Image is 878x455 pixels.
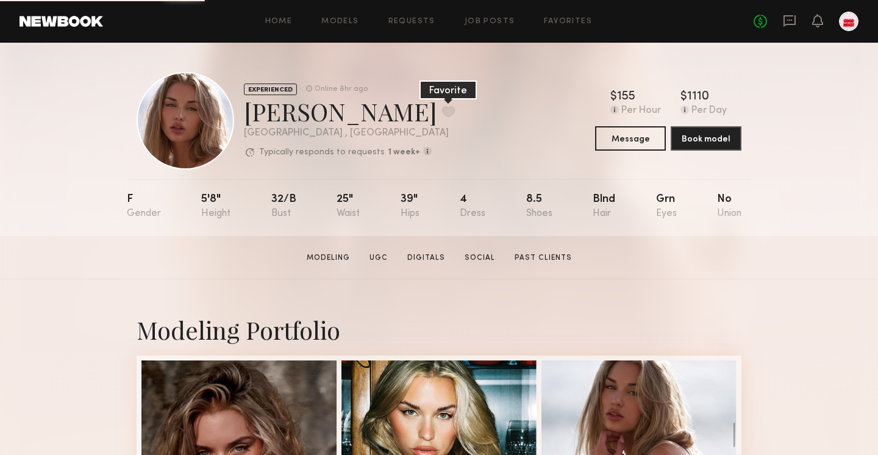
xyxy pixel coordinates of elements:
[321,18,359,26] a: Models
[244,84,297,95] div: EXPERIENCED
[510,253,577,263] a: Past Clients
[671,126,741,151] button: Book model
[610,91,617,103] div: $
[526,194,552,219] div: 8.5
[465,18,515,26] a: Job Posts
[595,126,666,151] button: Message
[302,253,355,263] a: Modeling
[271,194,296,219] div: 32/b
[244,95,455,127] div: [PERSON_NAME]
[621,106,661,116] div: Per Hour
[137,313,741,346] div: Modeling Portfolio
[401,194,419,219] div: 39"
[244,128,455,138] div: [GEOGRAPHIC_DATA] , [GEOGRAPHIC_DATA]
[691,106,727,116] div: Per Day
[365,253,393,263] a: UGC
[337,194,360,219] div: 25"
[265,18,293,26] a: Home
[717,194,741,219] div: No
[259,148,385,157] p: Typically responds to requests
[460,253,500,263] a: Social
[402,253,450,263] a: Digitals
[617,91,635,103] div: 155
[593,194,615,219] div: Blnd
[388,148,420,157] b: 1 week+
[201,194,230,219] div: 5'8"
[460,194,485,219] div: 4
[680,91,687,103] div: $
[544,18,592,26] a: Favorites
[127,194,161,219] div: F
[388,18,435,26] a: Requests
[315,85,368,93] div: Online 8hr ago
[656,194,677,219] div: Grn
[687,91,709,103] div: 1110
